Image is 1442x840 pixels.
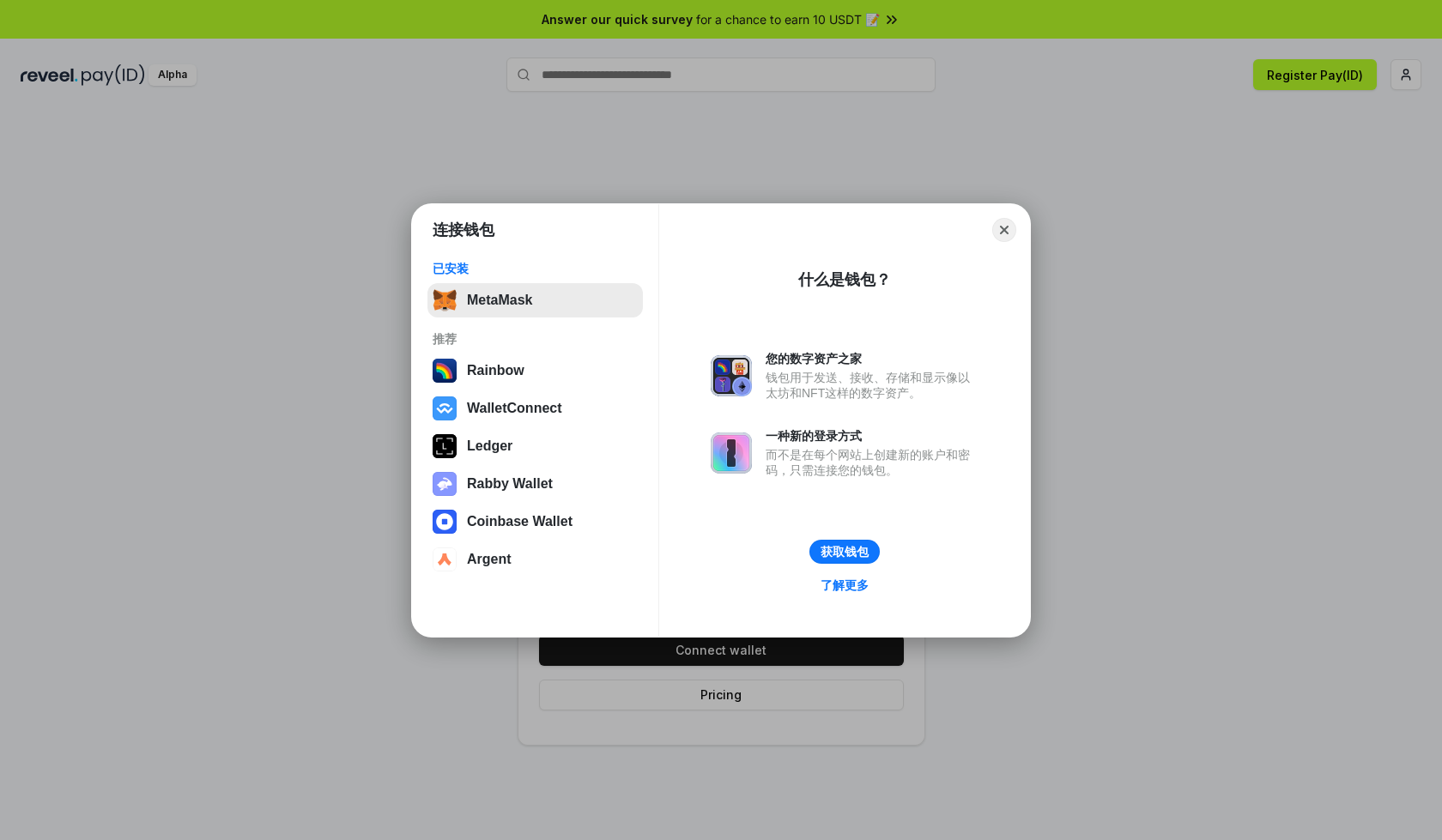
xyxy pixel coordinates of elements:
[467,363,524,378] div: Rainbow
[433,261,638,276] div: 已安装
[433,359,457,383] img: svg+xml,%3Csvg%20width%3D%22120%22%20height%3D%22120%22%20viewBox%3D%220%200%20120%20120%22%20fil...
[433,472,457,496] img: svg+xml,%3Csvg%20xmlns%3D%22http%3A%2F%2Fwww.w3.org%2F2000%2Fsvg%22%20fill%3D%22none%22%20viewBox...
[427,283,643,317] button: MetaMask
[711,355,752,396] img: svg+xml,%3Csvg%20xmlns%3D%22http%3A%2F%2Fwww.w3.org%2F2000%2Fsvg%22%20fill%3D%22none%22%20viewBox...
[766,428,978,444] div: 一种新的登录方式
[766,351,978,366] div: 您的数字资产之家
[427,542,643,577] button: Argent
[467,476,553,492] div: Rabby Wallet
[433,547,457,571] img: svg+xml,%3Csvg%20width%3D%2228%22%20height%3D%2228%22%20viewBox%3D%220%200%2028%2028%22%20fill%3D...
[766,447,978,478] div: 而不是在每个网站上创建新的账户和密码，只需连接您的钱包。
[433,331,638,347] div: 推荐
[821,544,869,559] div: 获取钱包
[433,288,457,312] img: svg+xml,%3Csvg%20fill%3D%22none%22%20height%3D%2233%22%20viewBox%3D%220%200%2035%2033%22%20width%...
[766,370,978,401] div: 钱包用于发送、接收、存储和显示像以太坊和NFT这样的数字资产。
[433,434,457,458] img: svg+xml,%3Csvg%20xmlns%3D%22http%3A%2F%2Fwww.w3.org%2F2000%2Fsvg%22%20width%3D%2228%22%20height%3...
[467,514,573,529] div: Coinbase Wallet
[427,505,643,539] button: Coinbase Wallet
[433,220,494,240] h1: 连接钱包
[467,438,512,454] div: Ledger
[433,510,457,534] img: svg+xml,%3Csvg%20width%3D%2228%22%20height%3D%2228%22%20viewBox%3D%220%200%2028%2028%22%20fill%3D...
[433,396,457,420] img: svg+xml,%3Csvg%20width%3D%2228%22%20height%3D%2228%22%20viewBox%3D%220%200%2028%2028%22%20fill%3D...
[427,391,643,426] button: WalletConnect
[711,432,752,474] img: svg+xml,%3Csvg%20xmlns%3D%22http%3A%2F%2Fwww.w3.org%2F2000%2Fsvg%22%20fill%3D%22none%22%20viewBox...
[427,467,643,501] button: Rabby Wallet
[810,574,879,596] a: 了解更多
[809,540,880,564] button: 获取钱包
[798,269,891,290] div: 什么是钱包？
[821,577,869,593] div: 了解更多
[992,218,1016,242] button: Close
[427,354,643,388] button: Rainbow
[427,429,643,463] button: Ledger
[467,293,532,308] div: MetaMask
[467,552,512,567] div: Argent
[467,401,562,416] div: WalletConnect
